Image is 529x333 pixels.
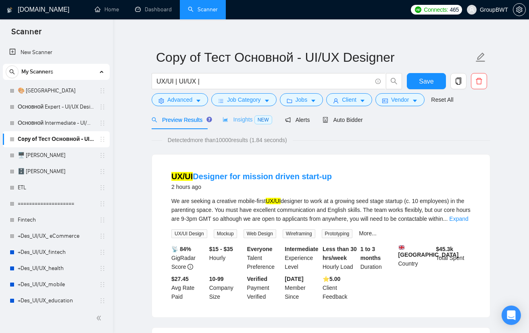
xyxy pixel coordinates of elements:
button: delete [471,73,487,89]
a: searchScanner [188,6,218,13]
img: upwork-logo.png [415,6,421,13]
span: caret-down [310,98,316,104]
div: Total Spent [434,245,472,271]
div: Experience Level [283,245,321,271]
div: Talent Preference [246,245,283,271]
span: Mockup [214,229,237,238]
a: Основной Intermediate - UI/UX Designer [18,115,94,131]
button: settingAdvancedcaret-down [152,93,208,106]
button: userClientcaret-down [326,93,372,106]
span: holder [99,104,106,110]
span: info-circle [375,79,381,84]
button: search [6,65,19,78]
span: info-circle [187,264,193,270]
div: Country [397,245,435,271]
span: holder [99,152,106,159]
span: Detected more than 10000 results (1.84 seconds) [162,136,293,145]
button: barsJob Categorycaret-down [211,93,276,106]
a: homeHome [95,6,119,13]
div: Member Since [283,274,321,301]
div: Hourly [208,245,246,271]
span: holder [99,201,106,207]
b: Everyone [247,246,273,252]
b: [DATE] [285,276,303,282]
span: caret-down [196,98,201,104]
a: UX/UIDesigner for mission driven start-up [171,172,332,181]
span: UX/UI Design [171,229,207,238]
span: My Scanners [21,64,53,80]
li: New Scanner [3,44,110,61]
b: 10-99 [209,276,224,282]
a: ETL [18,180,94,196]
span: robot [323,117,328,123]
span: Wireframing [283,229,315,238]
span: NEW [254,115,272,124]
span: Insights [223,116,272,123]
b: [GEOGRAPHIC_DATA] [398,245,459,258]
b: ⭐️ 5.00 [323,276,340,282]
div: Duration [359,245,397,271]
span: holder [99,88,106,94]
b: $27.45 [171,276,189,282]
span: holder [99,265,106,272]
span: folder [287,98,292,104]
span: Auto Bidder [323,117,362,123]
span: Web Design [244,229,276,238]
span: user [469,7,475,13]
span: holder [99,120,106,126]
span: user [333,98,339,104]
a: +Des_UI/UX_ eCommerce [18,228,94,244]
span: Preview Results [152,117,210,123]
span: holder [99,168,106,175]
div: We are seeking a creative mobile-first designer to work at a growing seed stage startup (c. 10 em... [171,197,471,223]
a: Основной Expert - UI/UX Designer [18,99,94,115]
span: Advanced [167,95,192,104]
b: $ 45.3k [436,246,453,252]
span: notification [285,117,291,123]
span: caret-down [360,98,365,104]
a: +Des_UI/UX_fintech [18,244,94,260]
b: Less than 30 hrs/week [323,246,357,261]
span: holder [99,136,106,142]
a: dashboardDashboard [135,6,172,13]
a: +Des_UI/UX_mobile [18,276,94,293]
input: Scanner name... [156,47,474,67]
span: Job Category [227,95,260,104]
span: ... [443,216,448,222]
div: Client Feedback [321,274,359,301]
button: idcardVendorcaret-down [375,93,425,106]
b: $15 - $35 [209,246,233,252]
div: 2 hours ago [171,182,332,192]
b: 📡 84% [171,246,191,252]
a: Expand [449,216,468,222]
span: Scanner [5,26,48,43]
span: Jobs [296,95,308,104]
b: 1 to 3 months [360,246,381,261]
a: 🖥️ [PERSON_NAME] [18,147,94,163]
div: Company Size [208,274,246,301]
span: delete [471,77,487,85]
button: setting [513,3,526,16]
span: bars [218,98,224,104]
a: Copy of Тест Основной - UI/UX Designer [18,131,94,147]
span: 465 [450,5,459,14]
span: copy [451,77,466,85]
span: search [386,77,402,85]
button: search [386,73,402,89]
a: 🎨 [GEOGRAPHIC_DATA] [18,83,94,99]
span: holder [99,217,106,223]
span: area-chart [223,117,228,122]
span: Connects: [424,5,448,14]
span: double-left [96,314,104,322]
a: setting [513,6,526,13]
span: setting [158,98,164,104]
span: idcard [382,98,388,104]
span: Alerts [285,117,310,123]
span: holder [99,249,106,256]
b: Intermediate [285,246,318,252]
span: holder [99,233,106,239]
img: logo [7,4,12,17]
span: Vendor [391,95,409,104]
span: search [152,117,157,123]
